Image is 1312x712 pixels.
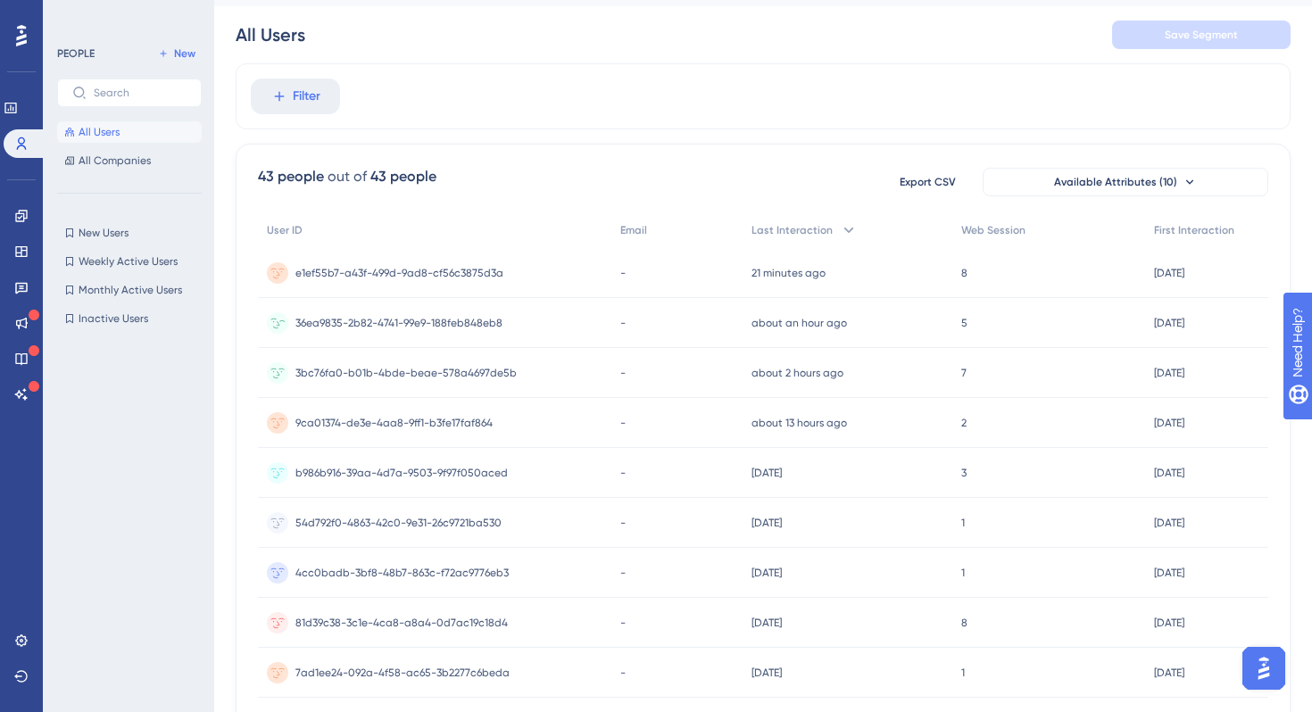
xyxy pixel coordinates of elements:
[961,466,967,480] span: 3
[961,516,965,530] span: 1
[79,283,182,297] span: Monthly Active Users
[1154,467,1184,479] time: [DATE]
[900,175,956,189] span: Export CSV
[961,366,967,380] span: 7
[57,121,202,143] button: All Users
[620,666,626,680] span: -
[79,153,151,168] span: All Companies
[295,666,510,680] span: 7ad1ee24-092a-4f58-ac65-3b2277c6beda
[1237,642,1291,695] iframe: UserGuiding AI Assistant Launcher
[174,46,195,61] span: New
[293,86,320,107] span: Filter
[883,168,972,196] button: Export CSV
[961,616,967,630] span: 8
[751,367,843,379] time: about 2 hours ago
[751,517,782,529] time: [DATE]
[295,566,509,580] span: 4cc0badb-3bf8-48b7-863c-f72ac9776eb3
[1154,517,1184,529] time: [DATE]
[295,316,502,330] span: 36ea9835-2b82-4741-99e9-188feb848eb8
[1154,417,1184,429] time: [DATE]
[961,223,1026,237] span: Web Session
[57,46,95,61] div: PEOPLE
[57,279,202,301] button: Monthly Active Users
[42,4,112,26] span: Need Help?
[751,267,826,279] time: 21 minutes ago
[57,150,202,171] button: All Companies
[79,226,129,240] span: New Users
[57,222,202,244] button: New Users
[94,87,187,99] input: Search
[620,616,626,630] span: -
[751,666,782,679] time: [DATE]
[620,316,626,330] span: -
[1154,223,1234,237] span: First Interaction
[328,166,367,187] div: out of
[751,417,847,429] time: about 13 hours ago
[961,316,967,330] span: 5
[1112,21,1291,49] button: Save Segment
[751,617,782,629] time: [DATE]
[57,251,202,272] button: Weekly Active Users
[79,311,148,326] span: Inactive Users
[961,666,965,680] span: 1
[1154,666,1184,679] time: [DATE]
[236,22,305,47] div: All Users
[258,166,324,187] div: 43 people
[295,416,493,430] span: 9ca01374-de3e-4aa8-9ff1-b3fe17faf864
[1154,267,1184,279] time: [DATE]
[1054,175,1177,189] span: Available Attributes (10)
[620,366,626,380] span: -
[295,266,503,280] span: e1ef55b7-a43f-499d-9ad8-cf56c3875d3a
[57,308,202,329] button: Inactive Users
[620,466,626,480] span: -
[620,566,626,580] span: -
[961,566,965,580] span: 1
[267,223,303,237] span: User ID
[295,516,502,530] span: 54d792f0-4863-42c0-9e31-26c9721ba530
[751,467,782,479] time: [DATE]
[1154,567,1184,579] time: [DATE]
[961,266,967,280] span: 8
[79,254,178,269] span: Weekly Active Users
[620,223,647,237] span: Email
[1154,317,1184,329] time: [DATE]
[370,166,436,187] div: 43 people
[295,466,508,480] span: b986b916-39aa-4d7a-9503-9f97f050aced
[1154,617,1184,629] time: [DATE]
[751,317,847,329] time: about an hour ago
[79,125,120,139] span: All Users
[620,416,626,430] span: -
[1154,367,1184,379] time: [DATE]
[751,567,782,579] time: [DATE]
[295,366,517,380] span: 3bc76fa0-b01b-4bde-beae-578a4697de5b
[295,616,508,630] span: 81d39c38-3c1e-4ca8-a8a4-0d7ac19c18d4
[152,43,202,64] button: New
[751,223,833,237] span: Last Interaction
[620,516,626,530] span: -
[983,168,1268,196] button: Available Attributes (10)
[961,416,967,430] span: 2
[620,266,626,280] span: -
[1165,28,1238,42] span: Save Segment
[251,79,340,114] button: Filter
